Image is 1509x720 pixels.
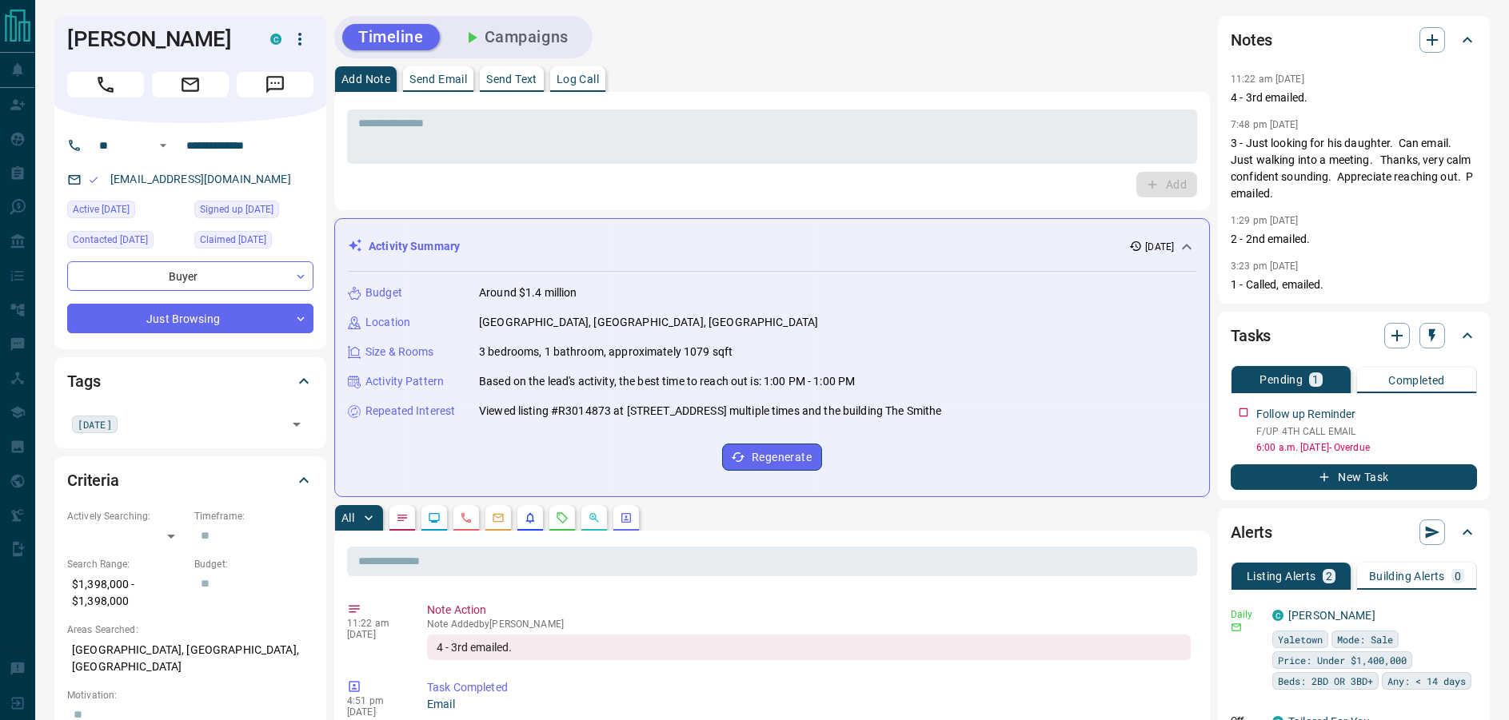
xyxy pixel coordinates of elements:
h2: Criteria [67,467,119,493]
svg: Email [1231,622,1242,633]
p: Listing Alerts [1247,571,1316,582]
p: [DATE] [347,629,403,640]
p: 0 [1455,571,1461,582]
h2: Tags [67,368,100,394]
p: Note Added by [PERSON_NAME] [427,619,1191,630]
p: Pending [1259,374,1303,385]
p: 6:00 a.m. [DATE] - Overdue [1256,440,1477,455]
span: Beds: 2BD OR 3BD+ [1278,673,1373,689]
p: 1 [1312,374,1319,385]
p: Completed [1388,375,1445,386]
div: Thu Sep 11 2025 [67,231,186,253]
p: [GEOGRAPHIC_DATA], [GEOGRAPHIC_DATA], [GEOGRAPHIC_DATA] [479,314,818,331]
svg: Opportunities [588,511,601,524]
p: 11:22 am [DATE] [1231,74,1304,85]
p: Size & Rooms [365,344,434,360]
p: [DATE] [1145,240,1174,254]
svg: Calls [460,511,473,524]
div: Tasks [1231,316,1477,355]
p: 4 - 3rd emailed. [1231,90,1477,106]
p: Areas Searched: [67,623,313,637]
span: Price: Under $1,400,000 [1278,652,1407,668]
p: Viewed listing #R3014873 at [STREET_ADDRESS] multiple times and the building The Smithe [479,403,941,420]
div: 4 - 3rd emailed. [427,634,1191,660]
h2: Notes [1231,27,1272,53]
p: Log Call [557,74,599,85]
div: Mon Sep 08 2025 [67,201,186,223]
span: Call [67,72,144,97]
p: 3 - Just looking for his daughter. Can email. Just walking into a meeting. Thanks, very calm conf... [1231,135,1477,202]
p: 1 - Called, emailed. [1231,276,1477,293]
p: Building Alerts [1369,571,1445,582]
p: 4:51 pm [347,695,403,706]
p: All [341,512,354,523]
button: Timeline [342,24,440,50]
p: Task Completed [427,679,1191,696]
svg: Emails [492,511,505,524]
div: Mon Sep 08 2025 [194,201,313,223]
p: Search Range: [67,557,186,571]
p: Note Action [427,602,1191,619]
p: 2 - 2nd emailed. [1231,231,1477,248]
p: Send Text [486,74,537,85]
div: condos.ca [1272,610,1283,621]
p: Activity Summary [369,238,460,255]
button: Campaigns [446,24,585,50]
div: Tags [67,362,313,400]
p: F/UP 4TH CALL EMAIL [1256,424,1477,439]
span: Claimed [DATE] [200,232,266,248]
p: Based on the lead's activity, the best time to reach out is: 1:00 PM - 1:00 PM [479,373,855,390]
button: Open [154,136,173,155]
p: 2 [1326,571,1332,582]
div: condos.ca [270,34,281,45]
p: 1:29 pm [DATE] [1231,215,1299,226]
div: Criteria [67,461,313,499]
p: Budget: [194,557,313,571]
a: [EMAIL_ADDRESS][DOMAIN_NAME] [110,173,291,185]
p: Email [427,696,1191,713]
span: Message [237,72,313,97]
div: Alerts [1231,513,1477,551]
p: 11:22 am [347,618,403,629]
p: Motivation: [67,688,313,702]
div: Activity Summary[DATE] [348,232,1196,261]
span: Contacted [DATE] [73,232,148,248]
p: $1,398,000 - $1,398,000 [67,571,186,615]
p: Send Email [409,74,467,85]
p: Timeframe: [194,509,313,523]
button: Open [285,413,308,436]
span: Active [DATE] [73,201,130,217]
svg: Lead Browsing Activity [428,511,441,524]
h2: Alerts [1231,519,1272,545]
h1: [PERSON_NAME] [67,26,246,52]
p: [DATE] [347,706,403,718]
p: [GEOGRAPHIC_DATA], [GEOGRAPHIC_DATA], [GEOGRAPHIC_DATA] [67,637,313,680]
p: 3:23 pm [DATE] [1231,261,1299,272]
svg: Requests [556,511,569,524]
span: [DATE] [78,416,112,432]
p: 3 bedrooms, 1 bathroom, approximately 1079 sqft [479,344,733,360]
div: Tue Sep 09 2025 [194,231,313,253]
p: Location [365,314,410,331]
p: Follow up Reminder [1256,406,1355,423]
svg: Notes [396,511,409,524]
svg: Listing Alerts [524,511,537,524]
span: Mode: Sale [1337,631,1393,647]
p: Add Note [341,74,390,85]
svg: Email Valid [88,174,99,185]
button: New Task [1231,464,1477,490]
div: Notes [1231,21,1477,59]
p: Repeated Interest [365,403,455,420]
span: Any: < 14 days [1387,673,1466,689]
p: Daily [1231,607,1263,622]
a: [PERSON_NAME] [1288,609,1375,622]
p: Around $1.4 million [479,284,577,301]
p: 7:48 pm [DATE] [1231,119,1299,130]
p: Budget [365,284,402,301]
div: Just Browsing [67,304,313,333]
div: Buyer [67,261,313,291]
button: Regenerate [722,444,822,471]
h2: Tasks [1231,323,1271,348]
p: Activity Pattern [365,373,444,390]
p: Actively Searching: [67,509,186,523]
